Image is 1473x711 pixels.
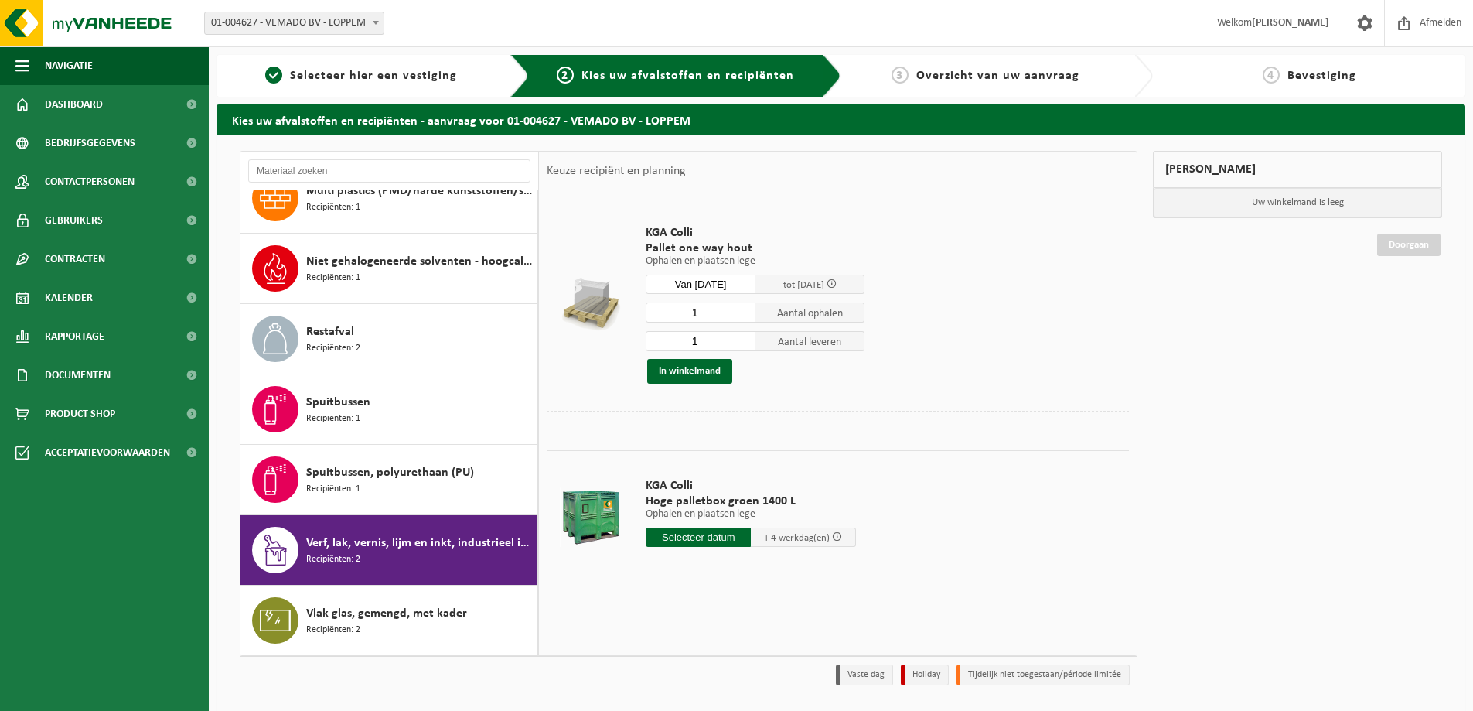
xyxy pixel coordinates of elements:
span: Hoge palletbox groen 1400 L [646,494,856,509]
span: KGA Colli [646,478,856,494]
span: Bevestiging [1287,70,1356,82]
button: Restafval Recipiënten: 2 [240,304,538,374]
button: Niet gehalogeneerde solventen - hoogcalorisch in kleinverpakking Recipiënten: 1 [240,234,538,304]
input: Selecteer datum [646,275,755,294]
button: In winkelmand [647,359,732,384]
span: Recipiënten: 2 [306,623,360,638]
span: Aantal ophalen [755,303,865,323]
p: Ophalen en plaatsen lege [646,509,856,520]
span: Bedrijfsgegevens [45,124,135,162]
span: Spuitbussen [306,393,370,412]
span: Recipiënten: 2 [306,341,360,356]
li: Tijdelijk niet toegestaan/période limitée [956,665,1130,685]
span: 4 [1263,67,1280,84]
span: Documenten [45,356,111,395]
span: Gebruikers [45,201,103,240]
button: Spuitbussen Recipiënten: 1 [240,374,538,445]
div: Keuze recipiënt en planning [539,152,694,190]
input: Selecteer datum [646,528,751,547]
span: Kies uw afvalstoffen en recipiënten [581,70,794,82]
span: Aantal leveren [755,331,865,351]
span: 3 [892,67,909,84]
button: Spuitbussen, polyurethaan (PU) Recipiënten: 1 [240,445,538,515]
span: Dashboard [45,85,103,124]
span: Contactpersonen [45,162,135,201]
span: Spuitbussen, polyurethaan (PU) [306,463,474,482]
span: tot [DATE] [783,280,824,290]
span: Contracten [45,240,105,279]
span: Recipiënten: 1 [306,482,360,497]
span: Vlak glas, gemengd, met kader [306,604,467,623]
span: Kalender [45,279,93,317]
div: [PERSON_NAME] [1153,151,1442,188]
span: 2 [557,67,574,84]
p: Uw winkelmand is leeg [1154,188,1441,217]
span: Pallet one way hout [646,241,864,256]
span: 01-004627 - VEMADO BV - LOPPEM [204,12,384,35]
span: Navigatie [45,46,93,85]
button: Multi plastics (PMD/harde kunststoffen/spanbanden/EPS/folie naturel/folie gemengd) Recipiënten: 1 [240,163,538,234]
span: Restafval [306,323,354,341]
span: Acceptatievoorwaarden [45,433,170,472]
span: Verf, lak, vernis, lijm en inkt, industrieel in kleinverpakking [306,534,534,552]
span: Recipiënten: 1 [306,412,360,426]
input: Materiaal zoeken [248,159,530,183]
span: Recipiënten: 1 [306,200,360,215]
a: Doorgaan [1377,234,1441,256]
span: Product Shop [45,395,115,433]
span: 1 [265,67,282,84]
li: Vaste dag [836,665,893,685]
button: Verf, lak, vernis, lijm en inkt, industrieel in kleinverpakking Recipiënten: 2 [240,515,538,586]
span: Niet gehalogeneerde solventen - hoogcalorisch in kleinverpakking [306,252,534,271]
span: Multi plastics (PMD/harde kunststoffen/spanbanden/EPS/folie naturel/folie gemengd) [306,182,534,200]
span: Rapportage [45,317,104,356]
h2: Kies uw afvalstoffen en recipiënten - aanvraag voor 01-004627 - VEMADO BV - LOPPEM [217,104,1465,135]
span: Overzicht van uw aanvraag [916,70,1079,82]
span: Recipiënten: 1 [306,271,360,285]
span: + 4 werkdag(en) [764,533,830,543]
button: Vlak glas, gemengd, met kader Recipiënten: 2 [240,586,538,655]
span: KGA Colli [646,225,864,241]
li: Holiday [901,665,949,685]
span: Recipiënten: 2 [306,552,360,567]
a: 1Selecteer hier een vestiging [224,67,498,85]
span: Selecteer hier een vestiging [290,70,457,82]
p: Ophalen en plaatsen lege [646,256,864,267]
span: 01-004627 - VEMADO BV - LOPPEM [205,12,384,34]
strong: [PERSON_NAME] [1252,17,1329,29]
